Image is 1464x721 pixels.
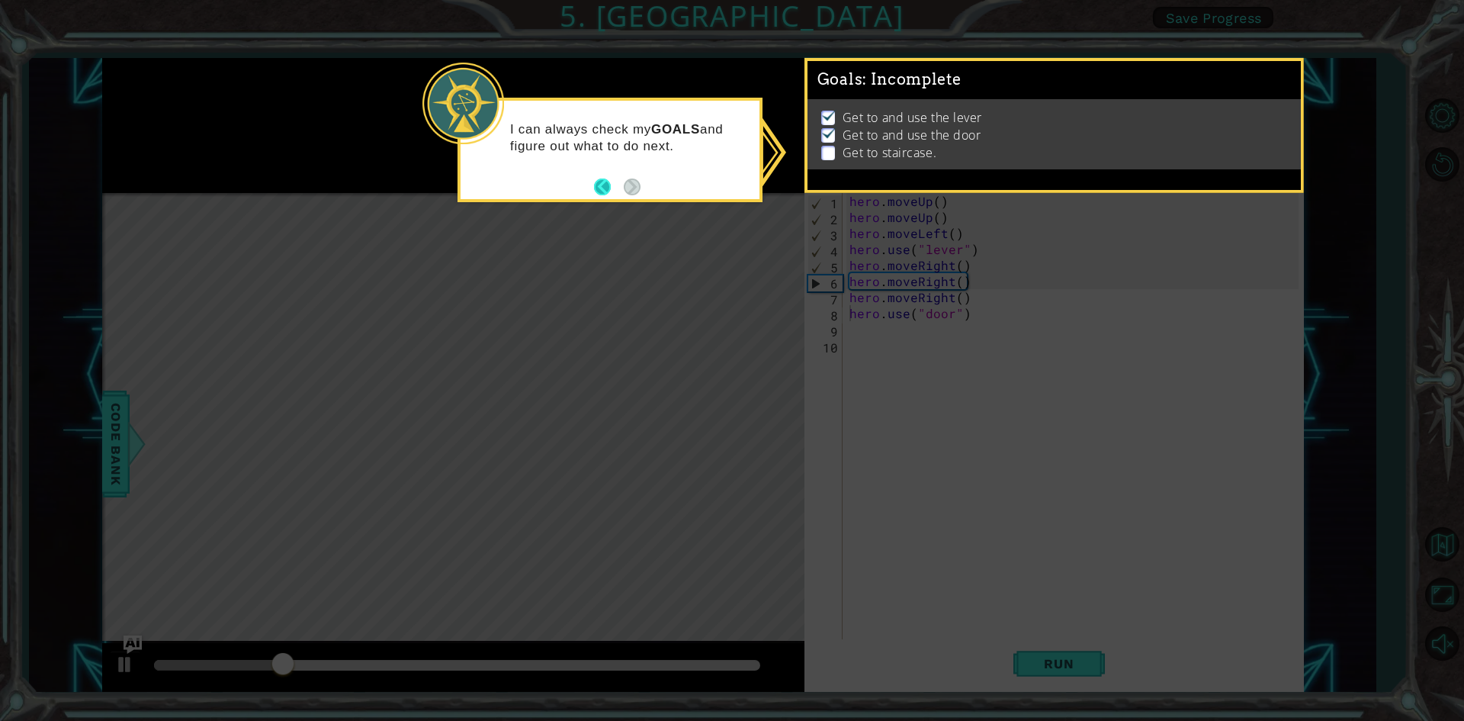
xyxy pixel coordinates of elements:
p: Get to and use the door [843,127,981,143]
img: Check mark for checkbox [821,127,836,139]
button: Next [624,179,640,195]
p: Get to staircase. [843,144,936,161]
img: Check mark for checkbox [821,109,836,121]
span: Goals [817,70,962,89]
p: Get to and use the lever [843,109,982,126]
strong: GOALS [651,122,700,137]
span: : Incomplete [862,70,961,89]
button: Back [594,179,624,195]
p: I can always check my and figure out what to do next. [510,121,749,155]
